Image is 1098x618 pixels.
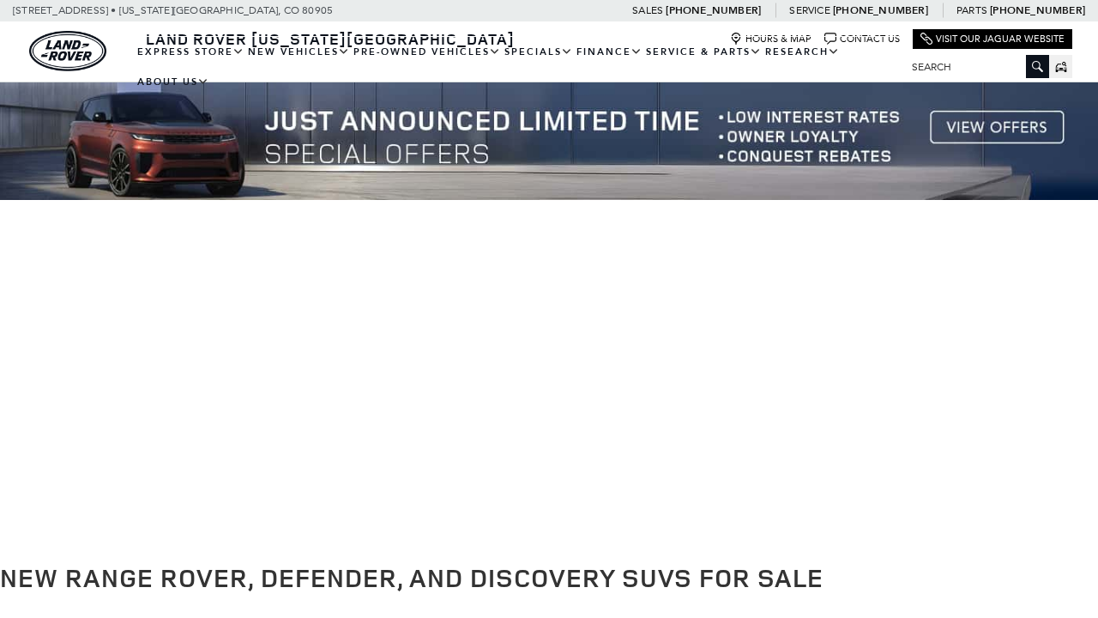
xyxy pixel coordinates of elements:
[246,37,352,67] a: New Vehicles
[833,3,928,17] a: [PHONE_NUMBER]
[956,4,987,16] span: Parts
[136,28,525,49] a: Land Rover [US_STATE][GEOGRAPHIC_DATA]
[29,31,106,71] a: land-rover
[352,37,503,67] a: Pre-Owned Vehicles
[730,33,811,45] a: Hours & Map
[136,37,246,67] a: EXPRESS STORE
[990,3,1085,17] a: [PHONE_NUMBER]
[920,33,1065,45] a: Visit Our Jaguar Website
[136,67,211,97] a: About Us
[503,37,575,67] a: Specials
[632,4,663,16] span: Sales
[899,57,1049,77] input: Search
[666,3,761,17] a: [PHONE_NUMBER]
[789,4,830,16] span: Service
[29,31,106,71] img: Land Rover
[136,37,899,97] nav: Main Navigation
[146,28,515,49] span: Land Rover [US_STATE][GEOGRAPHIC_DATA]
[824,33,900,45] a: Contact Us
[763,37,842,67] a: Research
[575,37,644,67] a: Finance
[13,4,333,16] a: [STREET_ADDRESS] • [US_STATE][GEOGRAPHIC_DATA], CO 80905
[644,37,763,67] a: Service & Parts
